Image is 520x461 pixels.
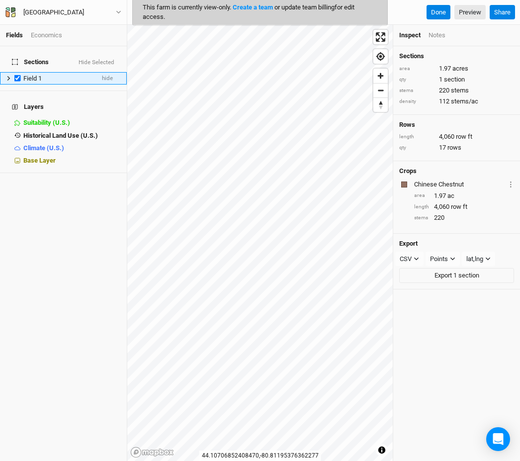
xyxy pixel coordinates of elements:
div: Points [430,254,448,264]
span: Field 1 [23,75,42,82]
div: 44.10706852408470 , -80.81195376362277 [199,451,321,461]
span: row ft [456,132,472,141]
div: length [399,133,434,141]
a: Create a team [233,3,273,11]
span: stems [451,86,469,95]
a: Mapbox logo [130,447,174,458]
button: Share [490,5,515,20]
button: Points [426,252,460,267]
span: Climate (U.S.) [23,144,64,152]
a: Fields [6,31,23,39]
button: CSV [395,252,424,267]
div: 1.97 [399,64,514,73]
div: Field 1 [23,75,94,83]
h4: Export [399,240,514,248]
span: ac [447,191,454,200]
div: qty [399,76,434,84]
div: Base Layer [23,157,121,165]
div: lat,lng [466,254,483,264]
div: Rawn Farm [23,7,84,17]
span: acres [452,64,468,73]
button: Zoom in [373,69,388,83]
h4: Rows [399,121,514,129]
div: Economics [31,31,62,40]
div: Inspect [399,31,421,40]
button: Zoom out [373,83,388,97]
div: stems [399,87,434,94]
a: Preview [454,5,486,20]
div: 17 [399,143,514,152]
button: [GEOGRAPHIC_DATA] [5,7,122,18]
div: Chinese Chestnut [414,180,506,189]
span: Base Layer [23,157,56,164]
div: Suitability (U.S.) [23,119,121,127]
span: row ft [451,202,467,211]
button: Find my location [373,49,388,64]
h4: Sections [399,52,514,60]
div: area [414,192,429,199]
button: Export 1 section [399,268,514,283]
button: Done [427,5,450,20]
canvas: Map [127,25,393,461]
div: Historical Land Use (U.S.) [23,132,121,140]
span: Historical Land Use (U.S.) [23,132,98,139]
button: Hide Selected [78,59,115,66]
div: stems [414,214,429,222]
span: stems/ac [451,97,478,106]
div: 112 [399,97,514,106]
div: 220 [414,213,514,222]
div: 220 [399,86,514,95]
div: area [399,65,434,73]
span: Zoom out [373,84,388,97]
div: [GEOGRAPHIC_DATA] [23,7,84,17]
h4: Layers [6,97,121,117]
button: Enter fullscreen [373,30,388,44]
div: Notes [429,31,445,40]
div: qty [399,144,434,152]
span: rows [447,143,461,152]
div: density [399,98,434,105]
span: Suitability (U.S.) [23,119,70,126]
span: hide [102,72,113,85]
div: 4,060 [414,202,514,211]
span: section [444,75,465,84]
div: CSV [400,254,412,264]
button: Crop Usage [508,179,514,190]
div: 1 [399,75,514,84]
div: 4,060 [399,132,514,141]
span: for edit access. [143,3,354,20]
span: Toggle attribution [379,445,385,456]
span: Sections [12,58,49,66]
h4: Crops [399,167,417,175]
span: This farm is currently view-only. [143,3,354,20]
div: Open Intercom Messenger [486,427,510,451]
div: length [414,203,429,211]
div: 1.97 [414,191,514,200]
div: Climate (U.S.) [23,144,121,152]
button: Reset bearing to north [373,97,388,112]
button: lat,lng [462,252,495,267]
span: or update team billing [274,3,335,11]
